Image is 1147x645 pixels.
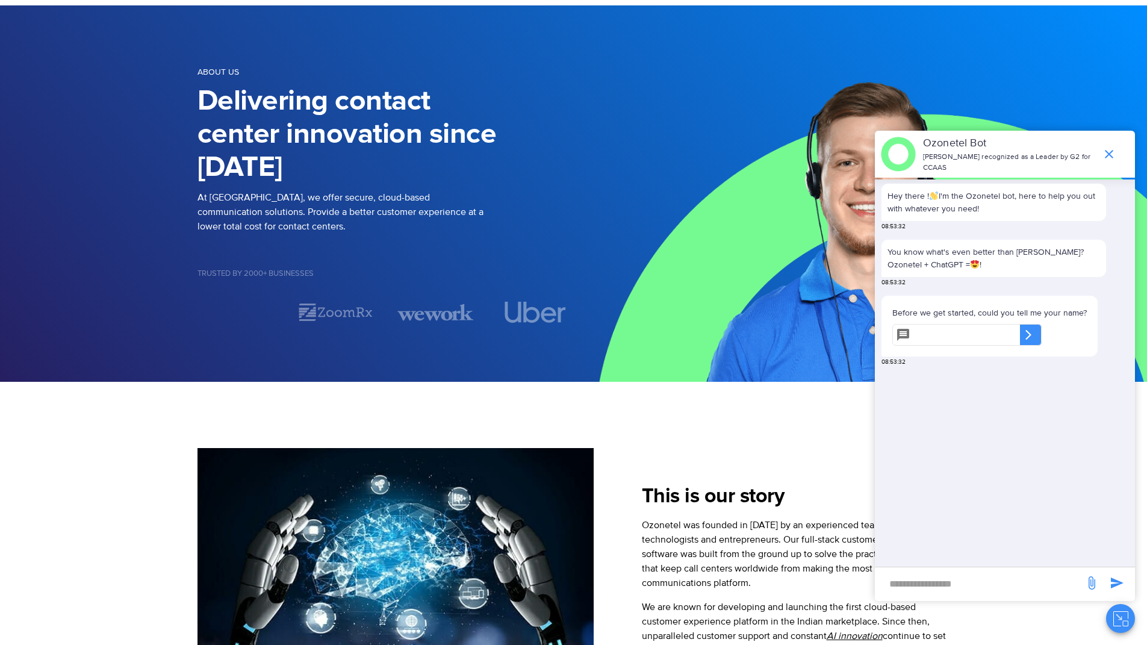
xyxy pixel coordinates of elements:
[197,85,574,184] h1: Delivering contact center innovation since [DATE]
[197,305,273,320] div: 1 / 7
[1106,604,1135,633] button: Close chat
[197,302,574,323] div: Image Carousel
[881,358,906,367] span: 08:53:32
[881,278,906,287] span: 08:53:32
[642,518,950,590] p: Ozonetel was founded in [DATE] by an experienced team of technologists and entrepreneurs. Our ful...
[887,246,1100,271] p: You know what's even better than [PERSON_NAME]? Ozonetel + ChatGPT = !
[197,190,574,234] p: At [GEOGRAPHIC_DATA], we offer secure, cloud-based communication solutions. Provide a better cust...
[881,137,916,172] img: header
[1080,571,1104,595] span: send message
[881,222,906,231] span: 08:53:32
[1097,142,1121,166] span: end chat or minimize
[397,302,473,323] img: wework
[505,302,567,323] img: uber
[197,270,574,278] h5: Trusted by 2000+ Businesses
[297,302,373,323] img: zoomrx
[497,302,573,323] div: 4 / 7
[297,302,373,323] div: 2 / 7
[923,152,1096,173] p: [PERSON_NAME] recognized as a Leader by G2 for CCAAS
[642,485,950,509] h2: This is our story
[923,136,1096,152] p: Ozonetel Bot
[892,307,1087,319] p: Before we get started, could you tell me your name?
[881,573,1078,595] div: new-msg-input
[971,260,979,269] img: 😍
[930,192,938,200] img: 👋
[1105,571,1129,595] span: send message
[197,67,239,77] span: About us
[397,302,473,323] div: 3 / 7
[887,190,1100,215] p: Hey there ! I'm the Ozonetel bot, here to help you out with whatever you need!
[827,630,883,642] u: AI innovation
